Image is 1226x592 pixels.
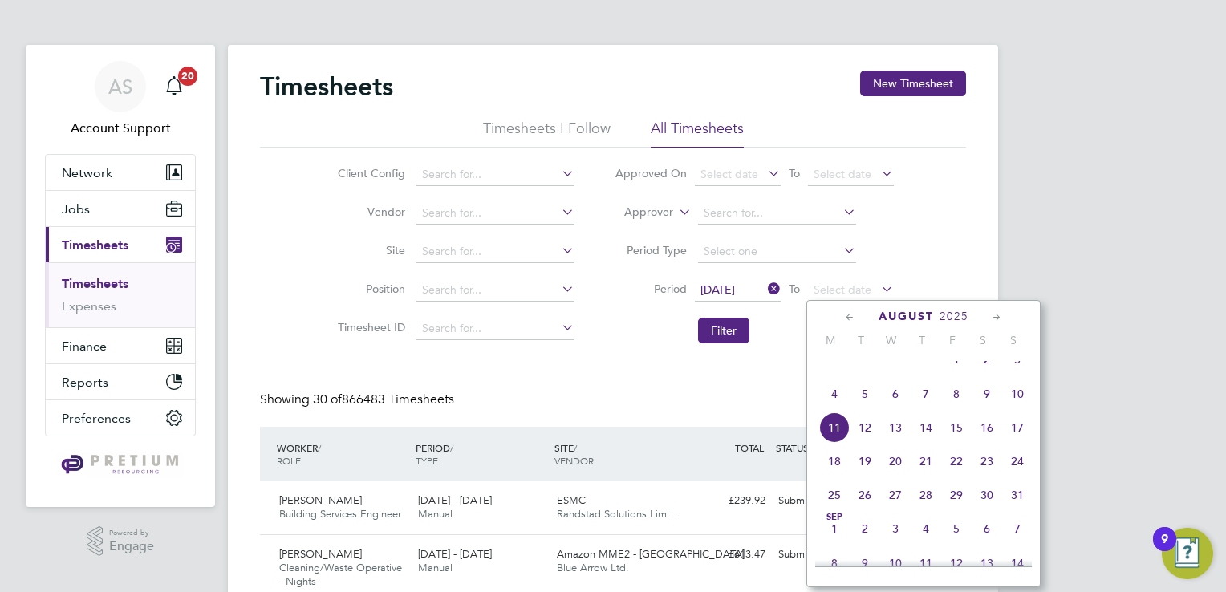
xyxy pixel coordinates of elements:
[62,237,128,253] span: Timesheets
[815,333,846,347] span: M
[911,548,941,578] span: 11
[87,526,155,557] a: Powered byEngage
[279,493,362,507] span: [PERSON_NAME]
[45,452,196,478] a: Go to home page
[968,333,998,347] span: S
[850,446,880,476] span: 19
[483,119,611,148] li: Timesheets I Follow
[46,364,195,399] button: Reports
[62,375,108,390] span: Reports
[108,76,132,97] span: AS
[178,67,197,86] span: 20
[62,339,107,354] span: Finance
[45,61,196,138] a: ASAccount Support
[698,241,856,263] input: Select one
[850,412,880,443] span: 12
[879,310,934,323] span: August
[880,480,911,510] span: 27
[260,71,393,103] h2: Timesheets
[416,279,574,302] input: Search for...
[814,282,871,297] span: Select date
[941,412,972,443] span: 15
[940,310,968,323] span: 2025
[62,165,112,180] span: Network
[941,548,972,578] span: 12
[418,507,453,521] span: Manual
[46,191,195,226] button: Jobs
[880,513,911,544] span: 3
[941,480,972,510] span: 29
[784,278,805,299] span: To
[1002,412,1033,443] span: 17
[333,205,405,219] label: Vendor
[45,119,196,138] span: Account Support
[819,446,850,476] span: 18
[1161,539,1168,560] div: 9
[1002,446,1033,476] span: 24
[1162,528,1213,579] button: Open Resource Center, 9 new notifications
[333,166,405,180] label: Client Config
[972,412,1002,443] span: 16
[62,298,116,314] a: Expenses
[62,201,90,217] span: Jobs
[109,526,154,540] span: Powered by
[700,167,758,181] span: Select date
[850,379,880,409] span: 5
[880,379,911,409] span: 6
[651,119,744,148] li: All Timesheets
[850,513,880,544] span: 2
[784,163,805,184] span: To
[819,412,850,443] span: 11
[846,333,876,347] span: T
[876,333,907,347] span: W
[772,541,855,568] div: Submitted
[418,547,492,561] span: [DATE] - [DATE]
[860,71,966,96] button: New Timesheet
[279,547,362,561] span: [PERSON_NAME]
[277,454,301,467] span: ROLE
[416,454,438,467] span: TYPE
[1002,480,1033,510] span: 31
[574,441,577,454] span: /
[941,513,972,544] span: 5
[158,61,190,112] a: 20
[1002,379,1033,409] span: 10
[46,155,195,190] button: Network
[911,480,941,510] span: 28
[819,548,850,578] span: 8
[615,166,687,180] label: Approved On
[819,480,850,510] span: 25
[416,241,574,263] input: Search for...
[109,540,154,553] span: Engage
[260,391,457,408] div: Showing
[279,561,402,588] span: Cleaning/Waste Operative - Nights
[911,446,941,476] span: 21
[550,433,689,475] div: SITE
[557,547,745,561] span: Amazon MME2 - [GEOGRAPHIC_DATA]
[972,548,1002,578] span: 13
[850,480,880,510] span: 26
[688,488,772,514] div: £239.92
[772,488,855,514] div: Submitted
[615,243,687,257] label: Period Type
[700,282,735,297] span: [DATE]
[416,318,574,340] input: Search for...
[416,202,574,225] input: Search for...
[601,205,673,221] label: Approver
[972,446,1002,476] span: 23
[557,493,586,507] span: ESMC
[772,433,855,462] div: STATUS
[972,513,1002,544] span: 6
[46,227,195,262] button: Timesheets
[557,561,629,574] span: Blue Arrow Ltd.
[554,454,594,467] span: VENDOR
[273,433,412,475] div: WORKER
[814,167,871,181] span: Select date
[880,446,911,476] span: 20
[333,320,405,335] label: Timesheet ID
[46,262,195,327] div: Timesheets
[850,548,880,578] span: 9
[412,433,550,475] div: PERIOD
[937,333,968,347] span: F
[941,446,972,476] span: 22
